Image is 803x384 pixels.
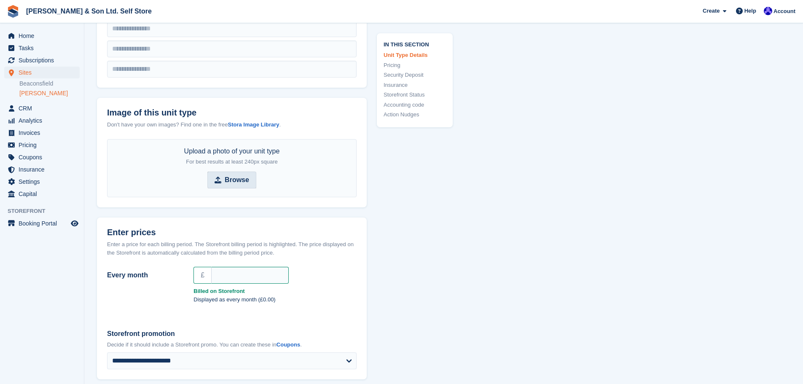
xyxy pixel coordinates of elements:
img: Samantha Tripp [764,7,772,15]
div: Enter a price for each billing period. The Storefront billing period is highlighted. The price di... [107,240,357,257]
span: Analytics [19,115,69,126]
a: menu [4,30,80,42]
label: Storefront promotion [107,329,357,339]
a: Storefront Status [384,91,446,99]
a: menu [4,127,80,139]
span: Settings [19,176,69,188]
a: menu [4,188,80,200]
span: Help [744,7,756,15]
a: Coupons [277,341,300,348]
p: Displayed as every month (£0.00) [193,295,357,304]
span: Booking Portal [19,218,69,229]
span: Pricing [19,139,69,151]
span: Coupons [19,151,69,163]
a: [PERSON_NAME] & Son Ltd. Self Store [23,4,155,18]
span: For best results at least 240px square [186,158,278,165]
a: menu [4,67,80,78]
span: Enter prices [107,228,156,237]
label: Every month [107,270,183,280]
span: Subscriptions [19,54,69,66]
span: Tasks [19,42,69,54]
a: menu [4,102,80,114]
a: menu [4,54,80,66]
a: Beaconsfield [19,80,80,88]
span: Account [773,7,795,16]
a: Action Nudges [384,110,446,119]
strong: Billed on Storefront [193,287,357,295]
a: Insurance [384,81,446,89]
strong: Browse [225,175,249,185]
a: Accounting code [384,100,446,109]
input: Browse [207,172,256,188]
label: Image of this unit type [107,108,357,118]
div: Upload a photo of your unit type [184,146,280,166]
a: [PERSON_NAME] [19,89,80,97]
a: Security Deposit [384,71,446,79]
span: Invoices [19,127,69,139]
span: CRM [19,102,69,114]
span: Home [19,30,69,42]
span: Insurance [19,164,69,175]
a: Pricing [384,61,446,69]
a: menu [4,218,80,229]
a: menu [4,164,80,175]
a: Stora Image Library [228,121,279,128]
a: Preview store [70,218,80,228]
span: Sites [19,67,69,78]
a: Unit Type Details [384,51,446,59]
a: menu [4,115,80,126]
a: menu [4,42,80,54]
span: Create [703,7,720,15]
img: stora-icon-8386f47178a22dfd0bd8f6a31ec36ba5ce8667c1dd55bd0f319d3a0aa187defe.svg [7,5,19,18]
span: Storefront [8,207,84,215]
a: menu [4,151,80,163]
a: menu [4,139,80,151]
a: menu [4,176,80,188]
span: Capital [19,188,69,200]
div: Don't have your own images? Find one in the free . [107,121,357,129]
span: In this section [384,40,446,48]
p: Decide if it should include a Storefront promo. You can create these in . [107,341,357,349]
